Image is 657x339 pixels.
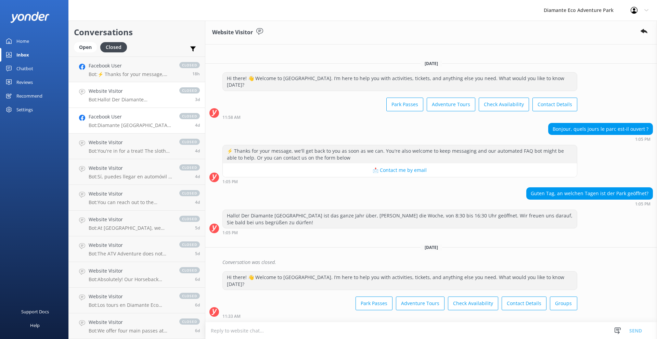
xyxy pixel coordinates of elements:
[10,12,50,23] img: yonder-white-logo.png
[89,164,172,172] h4: Website Visitor
[21,305,49,318] div: Support Docs
[212,28,253,37] h3: Website Visitor
[89,318,172,326] h4: Website Visitor
[427,98,475,111] button: Adventure Tours
[100,42,127,52] div: Closed
[223,145,577,163] div: ⚡ Thanks for your message, we'll get back to you as soon as we can. You're also welcome to keep m...
[549,123,653,135] div: Bonjour, quels jours le parc est-il ouvert ?
[69,56,205,82] a: Facebook UserBot:⚡ Thanks for your message, we'll get back to you as soon as we can. You're also ...
[69,134,205,159] a: Website VisitorBot:You're in for a treat! The sloth feedings at our Animal Sanctuary happen daily...
[16,34,29,48] div: Home
[16,62,33,75] div: Chatbot
[89,190,172,198] h4: Website Visitor
[89,113,172,121] h4: Facebook User
[526,201,653,206] div: Sep 03 2025 01:05pm (UTC -06:00) America/Costa_Rica
[635,137,650,141] strong: 1:05 PM
[222,179,577,184] div: Sep 03 2025 01:05pm (UTC -06:00) America/Costa_Rica
[179,113,200,119] span: closed
[195,199,200,205] span: Sep 06 2025 02:06pm (UTC -06:00) America/Costa_Rica
[550,297,577,310] button: Groups
[30,318,40,332] div: Help
[89,293,172,300] h4: Website Visitor
[100,43,130,51] a: Closed
[195,174,200,179] span: Sep 06 2025 02:34pm (UTC -06:00) America/Costa_Rica
[89,139,172,146] h4: Website Visitor
[223,272,577,290] div: Hi there! 👋 Welcome to [GEOGRAPHIC_DATA]. I’m here to help you with activities, tickets, and anyt...
[222,180,238,184] strong: 1:05 PM
[89,97,172,103] p: Bot: Hallo! Der Diamante [GEOGRAPHIC_DATA] ist das ganze Jahr über, [PERSON_NAME] die Woche, von ...
[69,313,205,339] a: Website VisitorBot:We offer four main passes at [GEOGRAPHIC_DATA]! - The Adventure Pass gives you...
[89,148,172,154] p: Bot: You're in for a treat! The sloth feedings at our Animal Sanctuary happen daily at 9:30 a.m.,...
[74,43,100,51] a: Open
[396,297,445,310] button: Adventure Tours
[223,210,577,228] div: Hallo! Der Diamante [GEOGRAPHIC_DATA] ist das ganze Jahr über, [PERSON_NAME] die Woche, von 8:30 ...
[179,190,200,196] span: closed
[421,61,442,66] span: [DATE]
[69,108,205,134] a: Facebook UserBot:Diamante [GEOGRAPHIC_DATA] está abierto al público los siete [PERSON_NAME] de la...
[89,251,172,257] p: Bot: The ATV Adventure does not include access to the [GEOGRAPHIC_DATA]. However, you can enjoy a...
[69,159,205,185] a: Website VisitorBot:Sí, puedes llegar en automóvil a Diamante [GEOGRAPHIC_DATA]. Contamos con esta...
[192,71,200,77] span: Sep 10 2025 07:44pm (UTC -06:00) America/Costa_Rica
[179,164,200,171] span: closed
[222,314,241,318] strong: 11:33 AM
[502,297,546,310] button: Contact Details
[89,71,172,77] p: Bot: ⚡ Thanks for your message, we'll get back to you as soon as we can. You're also welcome to k...
[16,48,29,62] div: Inbox
[179,318,200,325] span: closed
[179,293,200,299] span: closed
[179,216,200,222] span: closed
[421,244,442,250] span: [DATE]
[16,89,42,103] div: Recommend
[223,73,577,91] div: Hi there! 👋 Welcome to [GEOGRAPHIC_DATA]. I’m here to help you with activities, tickets, and anyt...
[179,139,200,145] span: closed
[89,216,172,223] h4: Website Visitor
[89,174,172,180] p: Bot: Sí, puedes llegar en automóvil a Diamante [GEOGRAPHIC_DATA]. Contamos con estacionamiento di...
[89,328,172,334] p: Bot: We offer four main passes at [GEOGRAPHIC_DATA]! - The Adventure Pass gives you full-day acce...
[209,256,653,268] div: 2025-09-08T07:13:31.312
[69,82,205,108] a: Website VisitorBot:Hallo! Der Diamante [GEOGRAPHIC_DATA] ist das ganze Jahr über, [PERSON_NAME] d...
[479,98,529,111] button: Check Availability
[179,267,200,273] span: closed
[89,62,172,70] h4: Facebook User
[89,87,172,95] h4: Website Visitor
[69,262,205,288] a: Website VisitorBot:Absolutely! Our Horseback Riding Tour is a serene journey along scenic beachsi...
[222,256,653,268] div: Conversation was closed.
[223,163,577,177] button: 📩 Contact me by email
[69,236,205,262] a: Website VisitorBot:The ATV Adventure does not include access to the [GEOGRAPHIC_DATA]. However, y...
[74,26,200,39] h2: Conversations
[69,185,205,211] a: Website VisitorBot:You can reach out to the Diamante Eco Adventure Park team by calling [PHONE_NU...
[635,202,650,206] strong: 1:05 PM
[195,302,200,308] span: Sep 05 2025 01:05pm (UTC -06:00) America/Costa_Rica
[532,98,577,111] button: Contact Details
[195,122,200,128] span: Sep 06 2025 03:41pm (UTC -06:00) America/Costa_Rica
[195,225,200,231] span: Sep 06 2025 11:22am (UTC -06:00) America/Costa_Rica
[89,276,172,282] p: Bot: Absolutely! Our Horseback Riding Tour is a serene journey along scenic beachside trails and ...
[89,267,172,275] h4: Website Visitor
[195,148,200,154] span: Sep 06 2025 03:03pm (UTC -06:00) America/Costa_Rica
[448,297,498,310] button: Check Availability
[527,188,653,199] div: Guten Tag, an welchen Tagen ist der Park geöffnet?
[548,137,653,141] div: Sep 03 2025 01:05pm (UTC -06:00) America/Costa_Rica
[195,251,200,256] span: Sep 05 2025 06:30pm (UTC -06:00) America/Costa_Rica
[16,103,33,116] div: Settings
[195,276,200,282] span: Sep 05 2025 01:38pm (UTC -06:00) America/Costa_Rica
[179,87,200,93] span: closed
[16,75,33,89] div: Reviews
[89,199,172,205] p: Bot: You can reach out to the Diamante Eco Adventure Park team by calling [PHONE_NUMBER], sending...
[222,230,577,235] div: Sep 03 2025 01:05pm (UTC -06:00) America/Costa_Rica
[69,288,205,313] a: Website VisitorBot:Los tours en Diamante Eco Adventure Park comienzan a las 8:30 a.m. y puedes di...
[74,42,97,52] div: Open
[89,122,172,128] p: Bot: Diamante [GEOGRAPHIC_DATA] está abierto al público los siete [PERSON_NAME] de la semana, 365...
[222,314,577,318] div: Sep 08 2025 11:33am (UTC -06:00) America/Costa_Rica
[222,115,241,120] strong: 11:58 AM
[195,97,200,102] span: Sep 08 2025 11:33am (UTC -06:00) America/Costa_Rica
[195,328,200,334] span: Sep 05 2025 11:24am (UTC -06:00) America/Costa_Rica
[69,211,205,236] a: Website VisitorBot:At [GEOGRAPHIC_DATA], we offer a variety of thrilling guided tours that connec...
[222,115,577,120] div: Sep 03 2025 11:58am (UTC -06:00) America/Costa_Rica
[356,297,392,310] button: Park Passes
[89,225,172,231] p: Bot: At [GEOGRAPHIC_DATA], we offer a variety of thrilling guided tours that connect you with nat...
[386,98,423,111] button: Park Passes
[89,302,172,308] p: Bot: Los tours en Diamante Eco Adventure Park comienzan a las 8:30 a.m. y puedes disfrutar de las...
[89,241,172,249] h4: Website Visitor
[179,241,200,248] span: closed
